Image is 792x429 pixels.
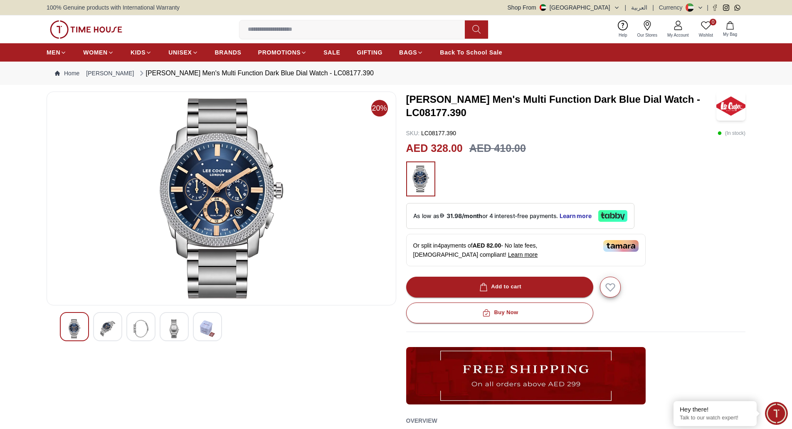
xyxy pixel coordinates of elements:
span: UNISEX [168,48,192,57]
a: WOMEN [83,45,114,60]
span: | [707,3,708,12]
span: 0 [710,19,716,25]
span: AED 82.00 [473,242,501,249]
span: 100% Genuine products with International Warranty [47,3,180,12]
a: Instagram [723,5,729,11]
a: SALE [323,45,340,60]
a: 0Wishlist [694,19,718,40]
a: UNISEX [168,45,198,60]
span: BAGS [399,48,417,57]
button: Buy Now [406,303,593,323]
p: LC08177.390 [406,129,456,137]
img: Lee Cooper Men's Multi Function Dark Blue Dial Watch - LC08177.390 [100,319,115,338]
a: Home [55,69,79,77]
h2: Overview [406,414,437,427]
a: [PERSON_NAME] [86,69,134,77]
img: Lee Cooper Men's Multi Function Dark Blue Dial Watch - LC08177.390 [716,92,745,121]
img: Tamara [603,240,639,252]
span: | [625,3,627,12]
a: Whatsapp [734,5,740,11]
a: Back To School Sale [440,45,502,60]
div: Chat Widget [765,402,788,425]
img: ... [410,166,431,192]
a: MEN [47,45,67,60]
div: Add to cart [478,282,521,292]
a: Our Stores [632,19,662,40]
p: ( In stock ) [718,129,745,137]
div: Hey there! [680,405,750,414]
span: WOMEN [83,48,108,57]
span: GIFTING [357,48,382,57]
span: PROMOTIONS [258,48,301,57]
p: Talk to our watch expert! [680,414,750,422]
span: KIDS [131,48,146,57]
a: PROMOTIONS [258,45,307,60]
button: العربية [631,3,647,12]
img: ... [50,20,122,39]
img: Lee Cooper Men's Multi Function Dark Blue Dial Watch - LC08177.390 [67,319,82,338]
span: Wishlist [696,32,716,38]
img: Lee Cooper Men's Multi Function Dark Blue Dial Watch - LC08177.390 [54,99,389,298]
span: 20% [371,100,388,117]
span: | [652,3,654,12]
span: My Account [664,32,692,38]
div: Or split in 4 payments of - No late fees, [DEMOGRAPHIC_DATA] compliant! [406,234,646,266]
span: SALE [323,48,340,57]
span: My Bag [720,31,740,37]
button: Add to cart [406,277,593,298]
a: BRANDS [215,45,242,60]
img: Lee Cooper Men's Multi Function Dark Blue Dial Watch - LC08177.390 [200,319,215,338]
span: BRANDS [215,48,242,57]
a: GIFTING [357,45,382,60]
h3: [PERSON_NAME] Men's Multi Function Dark Blue Dial Watch - LC08177.390 [406,93,717,119]
nav: Breadcrumb [47,62,745,85]
h2: AED 328.00 [406,141,463,156]
div: [PERSON_NAME] Men's Multi Function Dark Blue Dial Watch - LC08177.390 [138,68,374,78]
span: Our Stores [634,32,661,38]
h3: AED 410.00 [469,141,526,156]
a: Facebook [712,5,718,11]
span: Learn more [508,251,538,258]
span: SKU : [406,130,420,136]
button: My Bag [718,20,742,39]
a: BAGS [399,45,423,60]
div: Buy Now [481,308,518,317]
button: Shop From[GEOGRAPHIC_DATA] [508,3,620,12]
img: Lee Cooper Men's Multi Function Dark Blue Dial Watch - LC08177.390 [133,319,148,338]
img: United Arab Emirates [540,4,546,11]
span: Help [615,32,631,38]
span: MEN [47,48,60,57]
div: Currency [659,3,686,12]
img: ... [406,347,646,404]
img: Lee Cooper Men's Multi Function Dark Blue Dial Watch - LC08177.390 [167,319,182,338]
span: Back To School Sale [440,48,502,57]
a: Help [614,19,632,40]
a: KIDS [131,45,152,60]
